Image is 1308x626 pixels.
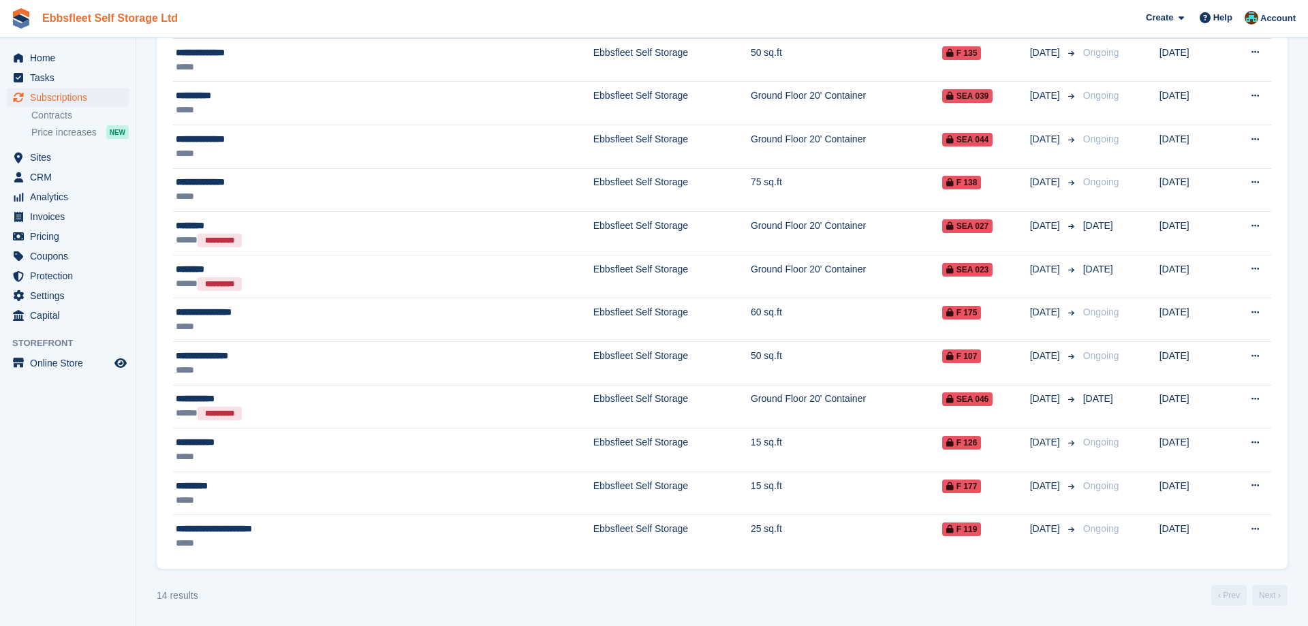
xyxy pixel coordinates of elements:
[30,227,112,246] span: Pricing
[1030,435,1063,450] span: [DATE]
[1245,11,1258,25] img: George Spring
[751,125,942,169] td: Ground Floor 20' Container
[30,286,112,305] span: Settings
[1083,176,1119,187] span: Ongoing
[1083,47,1119,58] span: Ongoing
[1083,134,1119,144] span: Ongoing
[7,148,129,167] a: menu
[30,266,112,285] span: Protection
[1030,89,1063,103] span: [DATE]
[942,46,982,60] span: F 135
[1083,437,1119,448] span: Ongoing
[7,88,129,107] a: menu
[942,219,993,233] span: SEA 027
[1030,219,1063,233] span: [DATE]
[112,355,129,371] a: Preview store
[1083,480,1119,491] span: Ongoing
[1030,132,1063,146] span: [DATE]
[30,207,112,226] span: Invoices
[1083,350,1119,361] span: Ongoing
[1159,471,1224,515] td: [DATE]
[942,306,982,319] span: F 175
[751,515,942,558] td: 25 sq.ft
[30,148,112,167] span: Sites
[31,109,129,122] a: Contracts
[1083,523,1119,534] span: Ongoing
[7,306,129,325] a: menu
[1159,428,1224,472] td: [DATE]
[1146,11,1173,25] span: Create
[37,7,183,29] a: Ebbsfleet Self Storage Ltd
[751,255,942,298] td: Ground Floor 20' Container
[751,428,942,472] td: 15 sq.ft
[106,125,129,139] div: NEW
[7,207,129,226] a: menu
[7,187,129,206] a: menu
[593,471,751,515] td: Ebbsfleet Self Storage
[593,212,751,255] td: Ebbsfleet Self Storage
[751,342,942,386] td: 50 sq.ft
[1159,385,1224,428] td: [DATE]
[942,522,982,536] span: F 119
[1252,585,1288,606] a: Next
[1159,342,1224,386] td: [DATE]
[30,88,112,107] span: Subscriptions
[30,168,112,187] span: CRM
[1030,479,1063,493] span: [DATE]
[1159,125,1224,169] td: [DATE]
[7,68,129,87] a: menu
[1030,349,1063,363] span: [DATE]
[7,227,129,246] a: menu
[751,82,942,125] td: Ground Floor 20' Container
[1260,12,1296,25] span: Account
[593,38,751,82] td: Ebbsfleet Self Storage
[942,176,982,189] span: F 138
[593,298,751,342] td: Ebbsfleet Self Storage
[1159,298,1224,342] td: [DATE]
[942,349,982,363] span: F 107
[7,168,129,187] a: menu
[942,263,993,277] span: SEA 023
[942,133,993,146] span: SEA 044
[751,168,942,212] td: 75 sq.ft
[1211,585,1247,606] a: Previous
[593,385,751,428] td: Ebbsfleet Self Storage
[593,255,751,298] td: Ebbsfleet Self Storage
[1083,393,1113,404] span: [DATE]
[593,342,751,386] td: Ebbsfleet Self Storage
[30,354,112,373] span: Online Store
[11,8,31,29] img: stora-icon-8386f47178a22dfd0bd8f6a31ec36ba5ce8667c1dd55bd0f319d3a0aa187defe.svg
[593,168,751,212] td: Ebbsfleet Self Storage
[1030,262,1063,277] span: [DATE]
[30,68,112,87] span: Tasks
[593,428,751,472] td: Ebbsfleet Self Storage
[1159,255,1224,298] td: [DATE]
[1030,392,1063,406] span: [DATE]
[1030,46,1063,60] span: [DATE]
[1159,82,1224,125] td: [DATE]
[30,247,112,266] span: Coupons
[1083,264,1113,275] span: [DATE]
[942,480,982,493] span: F 177
[593,82,751,125] td: Ebbsfleet Self Storage
[1159,515,1224,558] td: [DATE]
[31,125,129,140] a: Price increases NEW
[1030,175,1063,189] span: [DATE]
[30,187,112,206] span: Analytics
[1209,585,1290,606] nav: Page
[1159,38,1224,82] td: [DATE]
[751,38,942,82] td: 50 sq.ft
[1030,522,1063,536] span: [DATE]
[1083,90,1119,101] span: Ongoing
[751,298,942,342] td: 60 sq.ft
[7,354,129,373] a: menu
[751,385,942,428] td: Ground Floor 20' Container
[31,126,97,139] span: Price increases
[1083,307,1119,317] span: Ongoing
[942,392,993,406] span: SEA 046
[593,125,751,169] td: Ebbsfleet Self Storage
[7,266,129,285] a: menu
[942,436,982,450] span: F 126
[1083,220,1113,231] span: [DATE]
[157,589,198,603] div: 14 results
